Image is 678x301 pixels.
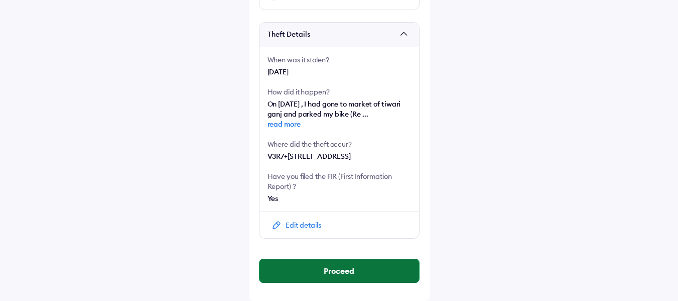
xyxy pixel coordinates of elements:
div: Yes [267,193,411,204]
span: read more [267,119,411,129]
div: [DATE] [267,67,411,77]
button: Proceed [259,259,419,283]
div: Have you filed the FIR (First Information Report) ? [267,171,411,191]
span: Theft Details [267,30,396,40]
div: Where did the theft occur? [267,139,411,149]
span: On [DATE] , I had gone to market of tiwari ganj and parked my bike (Re ... [267,99,411,129]
div: V3R7+[STREET_ADDRESS] [267,151,411,161]
div: When was it stolen? [267,55,411,65]
div: Edit details [286,220,321,230]
div: How did it happen? [267,87,411,97]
